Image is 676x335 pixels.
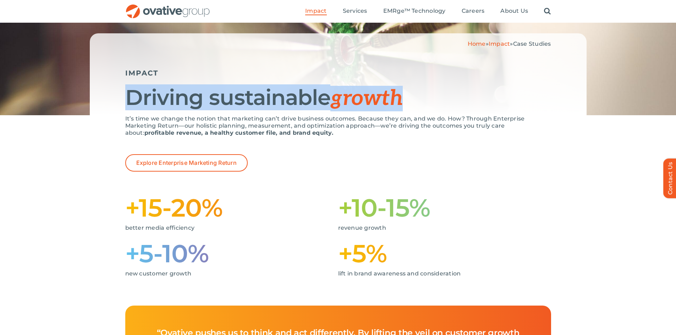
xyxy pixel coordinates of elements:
h1: +5-10% [125,242,338,265]
p: better media efficiency [125,224,328,231]
h1: +15-20% [125,196,338,219]
a: Impact [305,7,326,15]
span: Explore Enterprise Marketing Return [136,160,237,166]
a: About Us [500,7,528,15]
p: revenue growth [338,224,540,231]
a: Impact [489,40,510,47]
h1: +10-15% [338,196,551,219]
span: growth [330,86,403,111]
a: OG_Full_horizontal_RGB [125,4,210,10]
p: It’s time we change the notion that marketing can’t drive business outcomes. Because they can, an... [125,115,551,136]
strong: profitable revenue, a healthy customer file, and brand equity. [144,129,333,136]
a: EMRge™ Technology [383,7,446,15]
p: lift in brand awareness and consideration [338,270,540,277]
a: Explore Enterprise Marketing Return [125,154,248,172]
p: new customer growth [125,270,328,277]
h1: +5% [338,242,551,265]
a: Careers [462,7,485,15]
a: Search [544,7,551,15]
span: Case Studies [513,40,551,47]
h5: IMPACT [125,69,551,77]
span: » » [468,40,551,47]
h1: Driving sustainable [125,86,551,110]
a: Services [343,7,367,15]
a: Home [468,40,486,47]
